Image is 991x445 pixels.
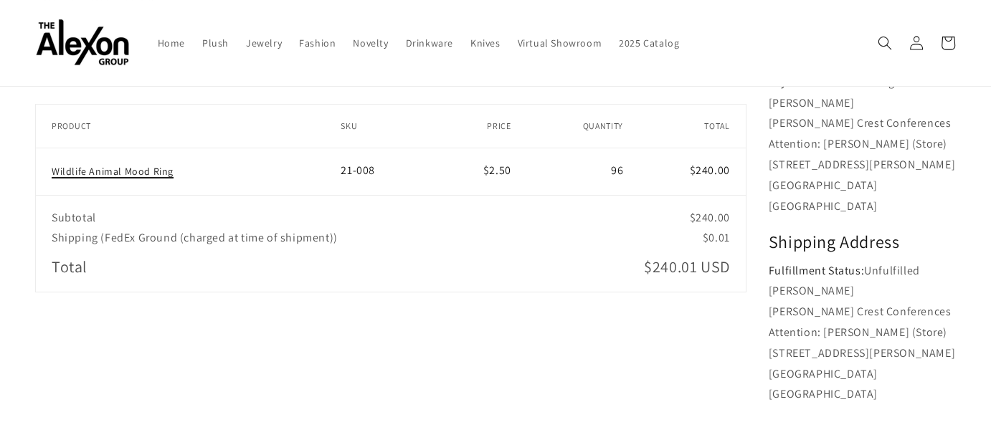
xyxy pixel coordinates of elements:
[341,105,440,148] th: SKU
[769,93,955,217] p: [PERSON_NAME] [PERSON_NAME] Crest Conferences Attention: [PERSON_NAME] (Store) [STREET_ADDRESS][P...
[509,28,611,58] a: Virtual Showroom
[237,28,290,58] a: Jewelry
[36,105,341,148] th: Product
[290,28,344,58] a: Fashion
[246,37,282,49] span: Jewelry
[527,248,746,292] td: $240.01 USD
[518,37,602,49] span: Virtual Showroom
[527,148,639,195] td: 96
[483,163,511,178] span: $2.50
[639,105,746,148] th: Total
[639,148,746,195] td: $240.00
[639,228,746,248] td: $0.01
[462,28,509,58] a: Knives
[52,165,174,178] a: Wildlife Animal Mood Ring
[36,248,527,292] td: Total
[36,195,639,228] td: Subtotal
[194,28,237,58] a: Plush
[769,75,852,90] strong: Payment Status:
[36,228,639,248] td: Shipping (FedEx Ground (charged at time of shipment))
[527,105,639,148] th: Quantity
[353,37,388,49] span: Novelty
[470,37,501,49] span: Knives
[344,28,397,58] a: Novelty
[769,263,864,278] strong: Fulfillment Status:
[202,37,229,49] span: Plush
[869,27,901,59] summary: Search
[299,37,336,49] span: Fashion
[769,231,955,253] h2: Shipping Address
[397,28,462,58] a: Drinkware
[619,37,679,49] span: 2025 Catalog
[440,105,527,148] th: Price
[341,148,440,195] td: 21-008
[36,20,129,67] img: The Alexon Group
[769,281,955,405] p: [PERSON_NAME] [PERSON_NAME] Crest Conferences Attention: [PERSON_NAME] (Store) [STREET_ADDRESS][P...
[158,37,185,49] span: Home
[610,28,688,58] a: 2025 Catalog
[639,195,746,228] td: $240.00
[149,28,194,58] a: Home
[769,261,955,282] p: Unfulfilled
[406,37,453,49] span: Drinkware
